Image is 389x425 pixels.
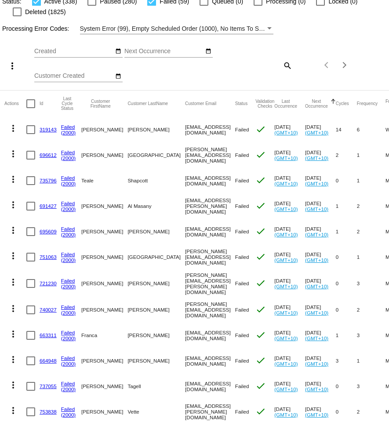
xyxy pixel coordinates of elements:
mat-cell: [DATE] [274,348,305,374]
mat-cell: 0 [336,399,357,425]
button: Change sorting for LastProcessingCycleId [61,96,73,111]
a: (2000) [61,181,76,186]
mat-icon: more_vert [8,200,18,210]
mat-cell: [EMAIL_ADDRESS][DOMAIN_NAME] [185,348,235,374]
span: Failed [235,307,249,312]
a: (GMT+10) [274,206,298,212]
span: Failed [235,229,249,234]
a: Failed [61,200,75,206]
a: (2000) [61,310,76,316]
mat-icon: more_vert [8,380,18,390]
a: Failed [61,149,75,155]
mat-cell: [DATE] [305,399,336,425]
mat-cell: [GEOGRAPHIC_DATA] [127,244,185,270]
span: Failed [235,127,249,132]
mat-cell: [PERSON_NAME] [127,323,185,348]
a: (2000) [61,386,76,392]
mat-cell: 2 [357,193,385,219]
mat-header-cell: Actions [4,91,26,117]
mat-cell: 1 [357,142,385,168]
span: Failed [235,383,249,389]
a: Failed [61,406,75,412]
mat-icon: check [255,226,266,236]
button: Change sorting for LastOccurrenceUtc [274,99,297,109]
a: (GMT+10) [274,335,298,341]
mat-cell: 3 [357,323,385,348]
a: 663311 [40,332,57,338]
mat-cell: [PERSON_NAME][EMAIL_ADDRESS][DOMAIN_NAME] [185,142,235,168]
mat-select: Filter by Processing Error Codes [80,23,273,34]
span: Failed [235,409,249,414]
mat-cell: 0 [336,374,357,399]
mat-icon: more_vert [8,149,18,159]
mat-cell: 14 [336,117,357,142]
mat-cell: [DATE] [274,193,305,219]
mat-cell: [PERSON_NAME] [81,219,127,244]
mat-cell: [EMAIL_ADDRESS][DOMAIN_NAME] [185,323,235,348]
a: Failed [61,175,75,181]
mat-cell: [DATE] [305,168,336,193]
a: (GMT+10) [305,335,328,341]
a: (GMT+10) [305,206,328,212]
mat-cell: [DATE] [274,219,305,244]
mat-cell: [DATE] [274,142,305,168]
mat-cell: [DATE] [305,244,336,270]
mat-cell: 0 [336,297,357,323]
mat-icon: check [255,278,266,288]
mat-icon: date_range [205,48,211,55]
mat-cell: [PERSON_NAME] [127,348,185,374]
mat-cell: 0 [336,270,357,297]
mat-cell: [PERSON_NAME][EMAIL_ADDRESS][DOMAIN_NAME] [185,244,235,270]
mat-cell: [PERSON_NAME] [81,193,127,219]
a: (GMT+10) [274,386,298,392]
span: Failed [235,178,249,183]
mat-cell: 3 [336,348,357,374]
a: 664948 [40,358,57,363]
mat-cell: [EMAIL_ADDRESS][DOMAIN_NAME] [185,374,235,399]
mat-icon: check [255,149,266,160]
a: Failed [61,304,75,310]
mat-icon: more_vert [8,354,18,365]
mat-cell: [PERSON_NAME] [81,348,127,374]
button: Change sorting for CustomerEmail [185,101,216,106]
span: Failed [235,358,249,363]
a: (GMT+10) [305,155,328,161]
mat-cell: [DATE] [274,399,305,425]
mat-cell: 1 [336,219,357,244]
mat-cell: [PERSON_NAME] [127,297,185,323]
a: (GMT+10) [305,386,328,392]
mat-cell: [PERSON_NAME] [81,270,127,297]
mat-icon: check [255,355,266,366]
mat-cell: [EMAIL_ADDRESS][DOMAIN_NAME] [185,168,235,193]
mat-icon: check [255,304,266,315]
a: 751063 [40,254,57,260]
mat-cell: [PERSON_NAME] [127,219,185,244]
mat-cell: 3 [357,374,385,399]
a: (2000) [61,283,76,289]
a: 721230 [40,280,57,286]
a: (GMT+10) [274,181,298,186]
a: 737055 [40,383,57,389]
mat-cell: 6 [357,117,385,142]
button: Change sorting for NextOccurrenceUtc [305,99,328,109]
a: Failed [61,381,75,386]
mat-cell: [DATE] [274,374,305,399]
a: 753838 [40,409,57,414]
a: Failed [61,355,75,361]
mat-cell: [PERSON_NAME] [81,399,127,425]
a: 696612 [40,152,57,158]
mat-cell: [DATE] [274,244,305,270]
mat-cell: [PERSON_NAME][EMAIL_ADDRESS][DOMAIN_NAME] [185,297,235,323]
a: (2000) [61,361,76,367]
mat-cell: [EMAIL_ADDRESS][PERSON_NAME][DOMAIN_NAME] [185,193,235,219]
mat-cell: [EMAIL_ADDRESS][DOMAIN_NAME] [185,219,235,244]
mat-cell: [PERSON_NAME][EMAIL_ADDRESS][PERSON_NAME][DOMAIN_NAME] [185,270,235,297]
mat-icon: more_vert [8,174,18,185]
button: Change sorting for Id [40,101,43,106]
a: (GMT+10) [274,130,298,135]
button: Previous page [318,56,336,74]
a: (GMT+10) [274,310,298,316]
a: (2000) [61,155,76,161]
a: Failed [61,251,75,257]
a: Failed [61,330,75,335]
